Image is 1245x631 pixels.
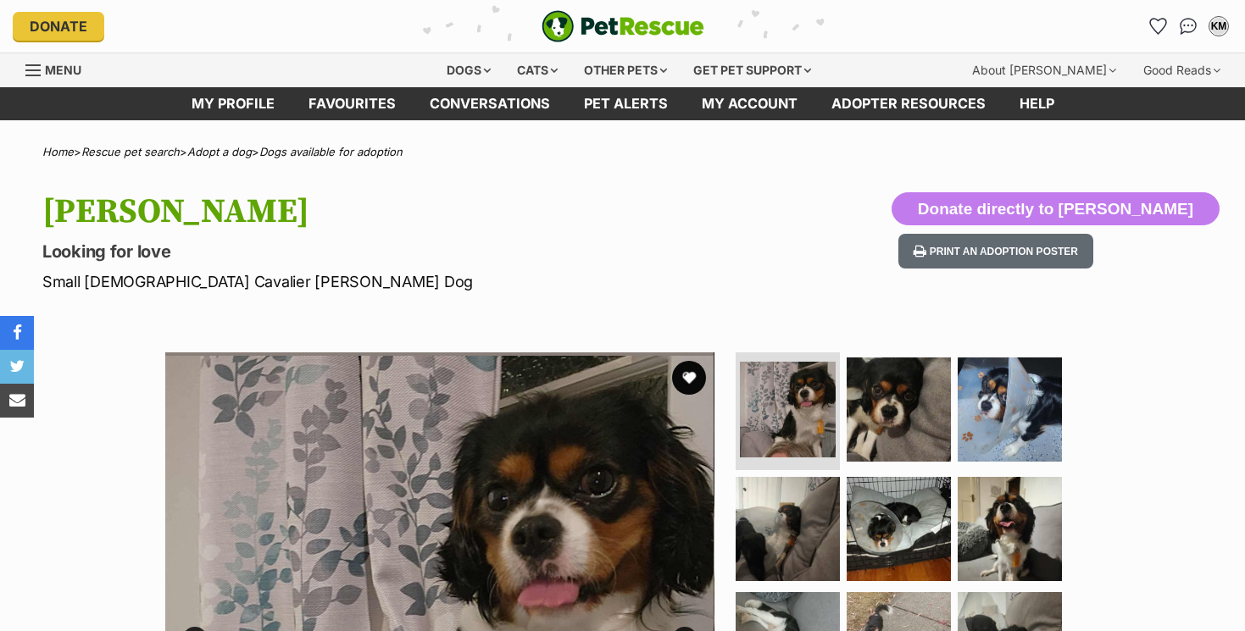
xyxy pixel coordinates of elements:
img: Photo of Alfie [740,362,836,457]
button: Print an adoption poster [898,234,1093,268]
div: Other pets [572,53,679,87]
span: Menu [45,63,81,77]
a: Donate [13,12,104,41]
a: Dogs available for adoption [259,145,403,158]
a: conversations [413,87,567,120]
a: My account [685,87,814,120]
div: About [PERSON_NAME] [960,53,1128,87]
p: Looking for love [42,240,759,263]
a: My profile [175,87,292,120]
a: Conversations [1175,13,1202,40]
div: KM [1210,18,1227,35]
div: Dogs [435,53,503,87]
img: Photo of Alfie [847,477,951,581]
img: logo-e224e6f780fb5917bec1dbf3a21bbac754714ae5b6737aabdf751b685950b380.svg [542,10,704,42]
a: Home [42,145,74,158]
a: Help [1003,87,1071,120]
p: Small [DEMOGRAPHIC_DATA] Cavalier [PERSON_NAME] Dog [42,270,759,293]
button: Donate directly to [PERSON_NAME] [892,192,1220,226]
a: Adopter resources [814,87,1003,120]
a: Menu [25,53,93,84]
button: favourite [672,361,706,395]
div: Cats [505,53,570,87]
a: Rescue pet search [81,145,180,158]
img: Photo of Alfie [847,357,951,462]
div: Get pet support [681,53,823,87]
a: Adopt a dog [187,145,252,158]
img: Photo of Alfie [958,477,1062,581]
img: Photo of Alfie [736,477,840,581]
div: Good Reads [1131,53,1232,87]
ul: Account quick links [1144,13,1232,40]
h1: [PERSON_NAME] [42,192,759,231]
img: chat-41dd97257d64d25036548639549fe6c8038ab92f7586957e7f3b1b290dea8141.svg [1180,18,1198,35]
a: Favourites [1144,13,1171,40]
a: Favourites [292,87,413,120]
img: Photo of Alfie [958,357,1062,462]
a: Pet alerts [567,87,685,120]
a: PetRescue [542,10,704,42]
button: My account [1205,13,1232,40]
